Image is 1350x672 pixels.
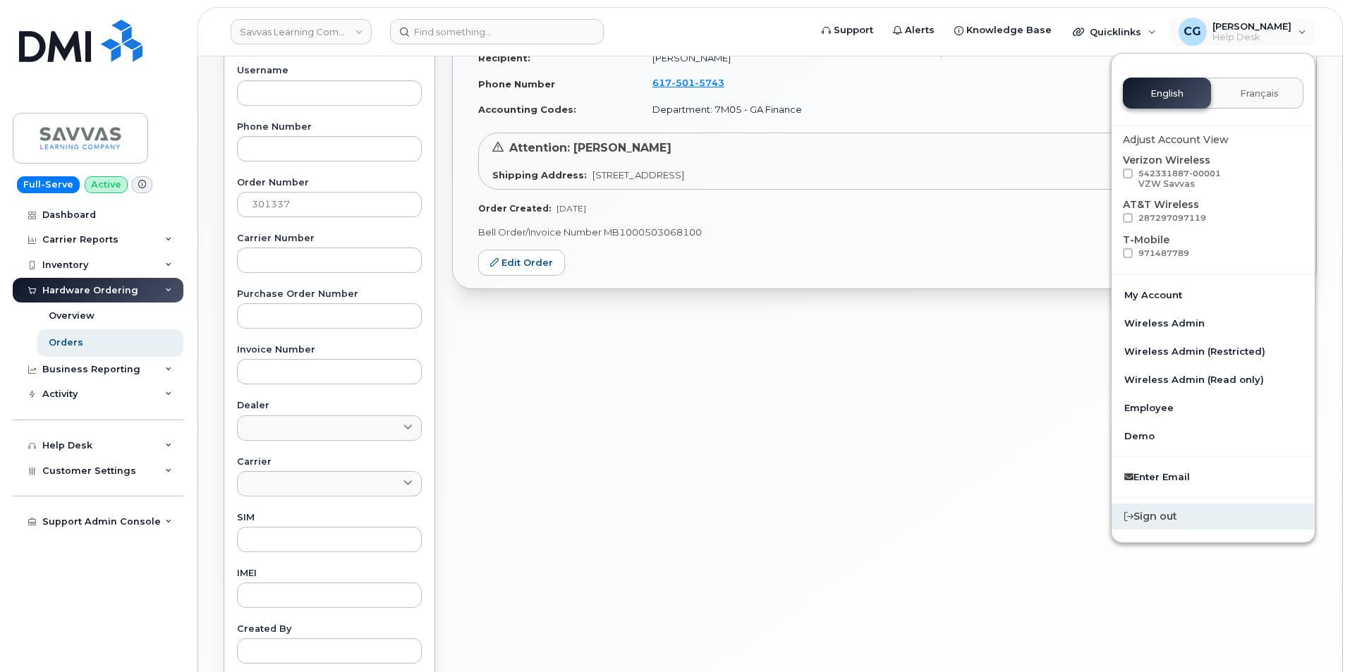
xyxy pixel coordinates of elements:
[1112,393,1315,422] a: Employee
[237,513,422,523] label: SIM
[1112,309,1315,337] a: Wireless Admin
[237,178,422,188] label: Order Number
[834,23,873,37] span: Support
[1063,18,1166,46] div: Quicklinks
[1112,463,1315,491] a: Enter Email
[1123,133,1303,147] div: Adjust Account View
[1240,88,1279,99] span: Français
[1112,422,1315,450] a: Demo
[1112,503,1315,530] div: Sign out
[1212,32,1291,43] span: Help Desk
[1289,611,1339,661] iframe: Messenger Launcher
[640,46,876,71] td: [PERSON_NAME]
[883,16,944,44] a: Alerts
[478,104,576,115] strong: Accounting Codes:
[1090,26,1141,37] span: Quicklinks
[390,19,604,44] input: Find something...
[905,23,935,37] span: Alerts
[231,19,372,44] a: Savvas Learning Company LLC
[492,169,587,181] strong: Shipping Address:
[237,346,422,355] label: Invoice Number
[1123,233,1303,262] div: T-Mobile
[652,77,741,88] a: 6175015743
[237,569,422,578] label: IMEI
[237,123,422,132] label: Phone Number
[1138,178,1221,189] div: VZW Savvas
[237,625,422,634] label: Created By
[557,203,586,214] span: [DATE]
[1123,197,1303,227] div: AT&T Wireless
[1112,337,1315,365] a: Wireless Admin (Restricted)
[478,250,565,276] a: Edit Order
[478,78,555,90] strong: Phone Number
[237,458,422,467] label: Carrier
[944,16,1062,44] a: Knowledge Base
[966,23,1052,37] span: Knowledge Base
[478,52,530,63] strong: Recipient:
[1169,18,1316,46] div: Cindy Gornick
[695,77,724,88] span: 5743
[1138,213,1206,223] span: 287297097119
[652,77,724,88] span: 617
[1138,248,1189,258] span: 971487789
[1184,23,1201,40] span: CG
[1112,281,1315,309] a: My Account
[237,401,422,410] label: Dealer
[671,77,695,88] span: 501
[1138,169,1221,189] span: 542331887-00001
[1112,365,1315,393] a: Wireless Admin (Read only)
[640,97,876,122] td: Department: 7M05 - GA Finance
[592,169,684,181] span: [STREET_ADDRESS]
[1123,153,1303,192] div: Verizon Wireless
[509,141,671,154] span: Attention: [PERSON_NAME]
[478,226,1291,239] p: Bell Order/Invoice Number MB1000503068100
[478,203,551,214] strong: Order Created:
[812,16,883,44] a: Support
[237,290,422,299] label: Purchase Order Number
[237,66,422,75] label: Username
[1212,20,1291,32] span: [PERSON_NAME]
[237,234,422,243] label: Carrier Number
